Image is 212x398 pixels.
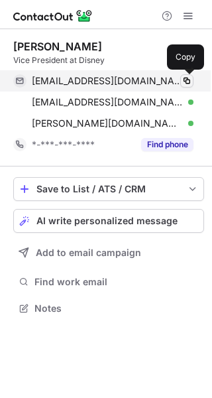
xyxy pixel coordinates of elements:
[32,96,184,108] span: [EMAIL_ADDRESS][DOMAIN_NAME]
[13,177,204,201] button: save-profile-one-click
[34,302,199,314] span: Notes
[13,8,93,24] img: ContactOut v5.3.10
[36,216,178,226] span: AI write personalized message
[13,40,102,53] div: [PERSON_NAME]
[36,247,141,258] span: Add to email campaign
[13,54,204,66] div: Vice President at Disney
[13,241,204,265] button: Add to email campaign
[32,75,184,87] span: [EMAIL_ADDRESS][DOMAIN_NAME]
[32,117,184,129] span: [PERSON_NAME][DOMAIN_NAME][EMAIL_ADDRESS][DOMAIN_NAME]
[34,276,199,288] span: Find work email
[141,138,193,151] button: Reveal Button
[13,299,204,318] button: Notes
[36,184,181,194] div: Save to List / ATS / CRM
[13,273,204,291] button: Find work email
[13,209,204,233] button: AI write personalized message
